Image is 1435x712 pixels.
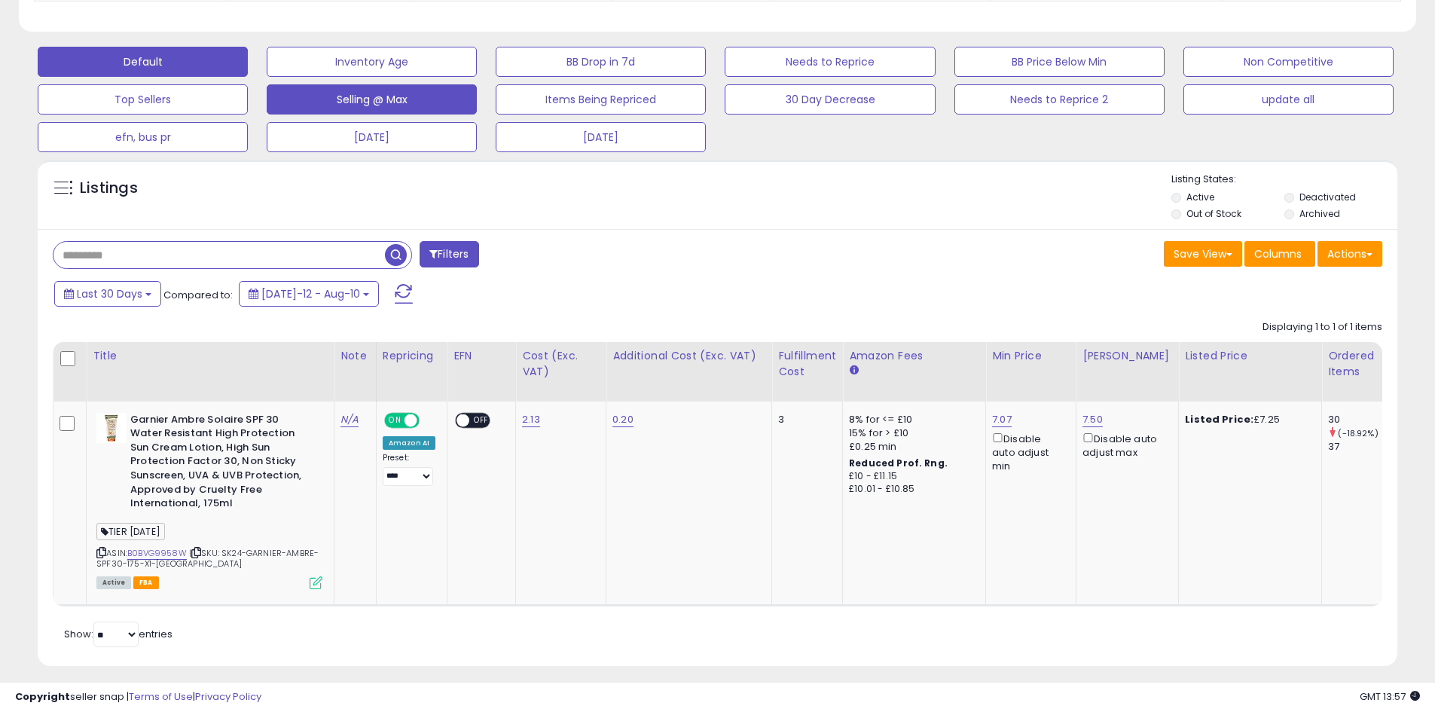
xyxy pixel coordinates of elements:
button: Columns [1244,241,1315,267]
button: Non Competitive [1183,47,1394,77]
button: BB Price Below Min [954,47,1165,77]
div: EFN [453,348,509,364]
label: Out of Stock [1186,207,1241,220]
div: Listed Price [1185,348,1315,364]
b: Garnier Ambre Solaire SPF 30 Water Resistant High Protection Sun Cream Lotion, High Sun Protectio... [130,413,313,515]
p: Listing States: [1171,173,1397,187]
span: OFF [417,414,441,426]
b: Reduced Prof. Rng. [849,457,948,469]
label: Deactivated [1299,191,1356,203]
small: (-18.92%) [1338,427,1378,439]
h5: Listings [80,178,138,199]
div: Amazon Fees [849,348,979,364]
strong: Copyright [15,689,70,704]
a: 2.13 [522,412,540,427]
div: Min Price [992,348,1070,364]
button: Actions [1317,241,1382,267]
div: [PERSON_NAME] [1082,348,1172,364]
button: Needs to Reprice [725,47,935,77]
div: Note [340,348,370,364]
div: Preset: [383,453,435,487]
span: Columns [1254,246,1302,261]
button: [DATE] [267,122,477,152]
button: [DATE]-12 - Aug-10 [239,281,379,307]
label: Archived [1299,207,1340,220]
div: Disable auto adjust max [1082,430,1167,460]
div: 30 [1328,413,1389,426]
button: Inventory Age [267,47,477,77]
span: TIER [DATE] [96,523,165,540]
div: ASIN: [96,413,322,588]
label: Active [1186,191,1214,203]
span: FBA [133,576,159,589]
div: Cost (Exc. VAT) [522,348,600,380]
a: Privacy Policy [195,689,261,704]
span: Compared to: [163,288,233,302]
button: Default [38,47,248,77]
div: 15% for > £10 [849,426,974,440]
span: 2025-09-10 13:57 GMT [1360,689,1420,704]
span: [DATE]-12 - Aug-10 [261,286,360,301]
span: ON [386,414,405,426]
span: All listings currently available for purchase on Amazon [96,576,131,589]
button: BB Drop in 7d [496,47,706,77]
a: N/A [340,412,359,427]
span: Last 30 Days [77,286,142,301]
button: 30 Day Decrease [725,84,935,115]
b: Listed Price: [1185,412,1253,426]
div: Fulfillment Cost [778,348,836,380]
a: B0BVG9958W [127,547,187,560]
button: [DATE] [496,122,706,152]
div: Repricing [383,348,441,364]
div: 3 [778,413,831,426]
img: 41E41XoQFqL._SL40_.jpg [96,413,127,443]
a: 0.20 [612,412,634,427]
button: Top Sellers [38,84,248,115]
div: £10.01 - £10.85 [849,483,974,496]
div: 37 [1328,440,1389,454]
div: Ordered Items [1328,348,1383,380]
span: Show: entries [64,627,173,641]
div: £0.25 min [849,440,974,454]
button: efn, bus pr [38,122,248,152]
small: Amazon Fees. [849,364,858,377]
div: Amazon AI [383,436,435,450]
a: 7.07 [992,412,1012,427]
button: Last 30 Days [54,281,161,307]
div: seller snap | | [15,690,261,704]
div: £10 - £11.15 [849,470,974,483]
a: Terms of Use [129,689,193,704]
button: Selling @ Max [267,84,477,115]
button: Filters [420,241,478,267]
button: Save View [1164,241,1242,267]
span: | SKU: SK24-GARNIER-AMBRE-SPF30-175-X1-[GEOGRAPHIC_DATA] [96,547,319,570]
span: OFF [469,414,493,426]
div: Title [93,348,328,364]
div: 8% for <= £10 [849,413,974,426]
div: Additional Cost (Exc. VAT) [612,348,765,364]
div: Displaying 1 to 1 of 1 items [1262,320,1382,335]
button: update all [1183,84,1394,115]
button: Needs to Reprice 2 [954,84,1165,115]
div: £7.25 [1185,413,1310,426]
button: Items Being Repriced [496,84,706,115]
a: 7.50 [1082,412,1103,427]
div: Disable auto adjust min [992,430,1064,474]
